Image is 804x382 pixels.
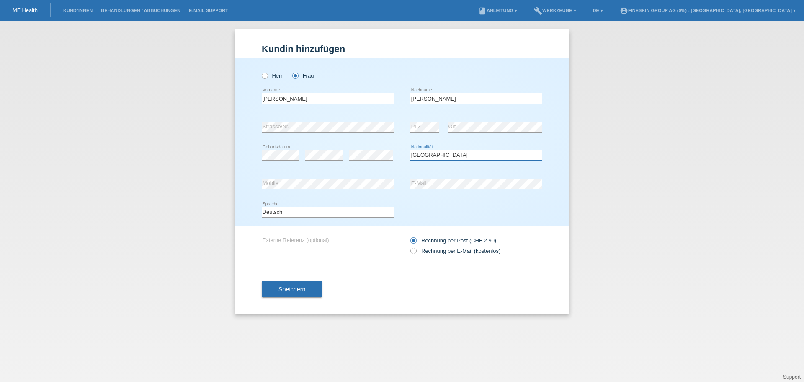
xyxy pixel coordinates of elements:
button: Speichern [262,281,322,297]
label: Rechnung per Post (CHF 2.90) [410,237,496,244]
a: MF Health [13,7,38,13]
label: Rechnung per E-Mail (kostenlos) [410,248,500,254]
label: Frau [292,73,314,79]
a: account_circleFineSkin Group AG (0%) - [GEOGRAPHIC_DATA], [GEOGRAPHIC_DATA] ▾ [616,8,800,13]
a: bookAnleitung ▾ [474,8,521,13]
i: account_circle [620,7,628,15]
span: Speichern [278,286,305,293]
h1: Kundin hinzufügen [262,44,542,54]
i: book [478,7,487,15]
a: Kund*innen [59,8,97,13]
a: DE ▾ [589,8,607,13]
input: Rechnung per Post (CHF 2.90) [410,237,416,248]
input: Herr [262,73,267,78]
a: Support [783,374,801,380]
input: Rechnung per E-Mail (kostenlos) [410,248,416,258]
i: build [534,7,542,15]
a: buildWerkzeuge ▾ [530,8,580,13]
label: Herr [262,73,283,79]
a: Behandlungen / Abbuchungen [97,8,185,13]
a: E-Mail Support [185,8,232,13]
input: Frau [292,73,298,78]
